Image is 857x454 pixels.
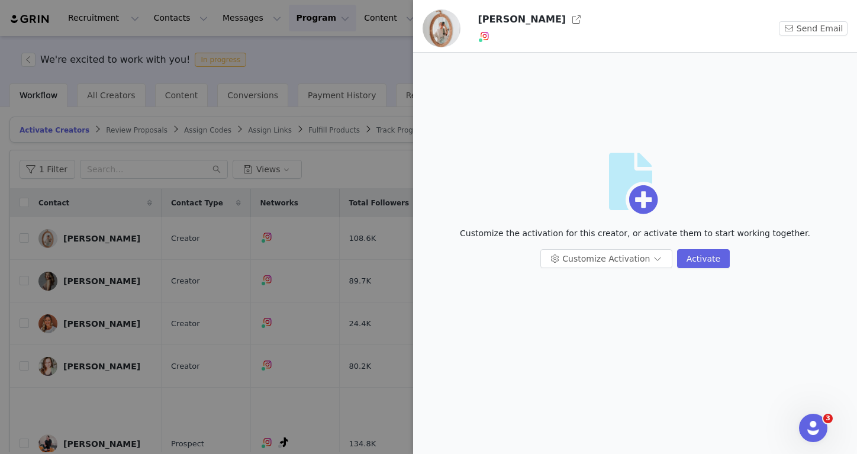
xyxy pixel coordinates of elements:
[460,227,810,240] p: Customize the activation for this creator, or activate them to start working together.
[480,31,489,41] img: instagram.svg
[677,249,730,268] button: Activate
[478,12,566,27] h3: [PERSON_NAME]
[823,414,833,423] span: 3
[540,249,672,268] button: Customize Activation
[799,414,827,442] iframe: Intercom live chat
[423,9,460,47] img: 2bd1665e-b011-443f-8b4f-8d8a4358fee1.jpg
[779,21,848,36] button: Send Email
